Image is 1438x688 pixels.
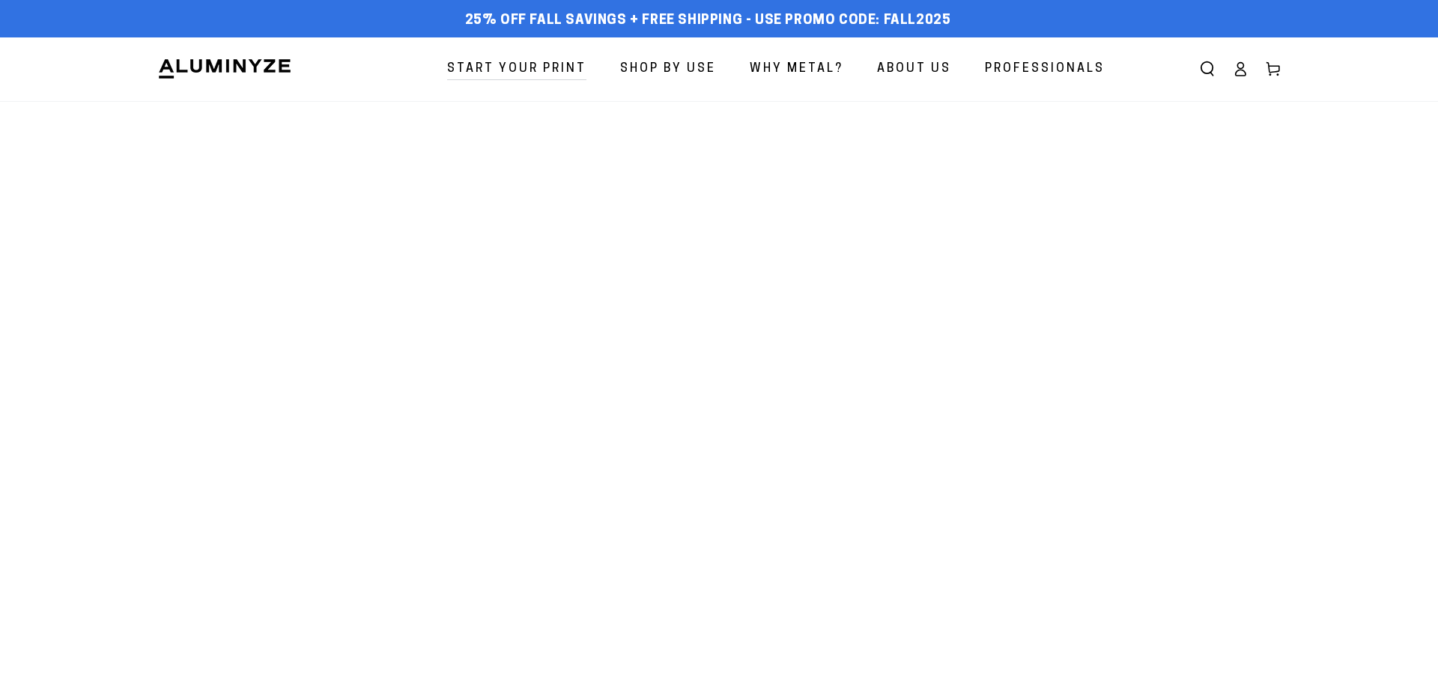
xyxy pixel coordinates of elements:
img: Aluminyze [157,58,292,80]
a: Professionals [974,49,1116,89]
span: Start Your Print [447,58,586,80]
span: Why Metal? [750,58,843,80]
span: 25% off FALL Savings + Free Shipping - Use Promo Code: FALL2025 [465,13,951,29]
summary: Search our site [1191,52,1224,85]
a: About Us [866,49,962,89]
span: About Us [877,58,951,80]
a: Shop By Use [609,49,727,89]
a: Start Your Print [436,49,598,89]
span: Professionals [985,58,1105,80]
span: Shop By Use [620,58,716,80]
a: Why Metal? [738,49,855,89]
